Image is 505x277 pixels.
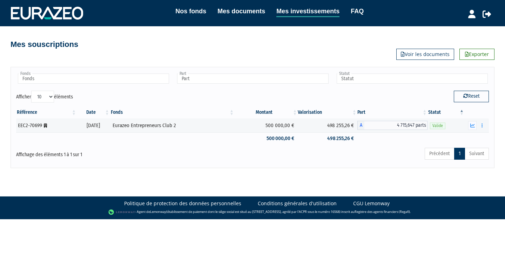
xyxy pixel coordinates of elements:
[298,106,357,118] th: Valorisation: activer pour trier la colonne par ordre croissant
[396,49,454,60] a: Voir les documents
[18,122,74,129] div: EEC2-70699
[454,148,465,160] a: 1
[298,118,357,132] td: 498 255,26 €
[430,123,445,129] span: Valide
[258,200,337,207] a: Conditions générales d'utilisation
[357,106,427,118] th: Part: activer pour trier la colonne par ordre croissant
[454,91,489,102] button: Reset
[235,118,298,132] td: 500 000,00 €
[459,49,494,60] a: Exporter
[77,106,110,118] th: Date: activer pour trier la colonne par ordre croissant
[427,106,465,118] th: Statut : activer pour trier la colonne par ordre d&eacute;croissant
[364,121,427,130] span: 4 715,647 parts
[31,91,54,103] select: Afficheréléments
[44,124,47,128] i: [Français] Personne morale
[217,6,265,16] a: Mes documents
[16,91,73,103] label: Afficher éléments
[357,121,427,130] div: A - Eurazeo Entrepreneurs Club 2
[276,6,339,17] a: Mes investissements
[351,6,364,16] a: FAQ
[425,148,454,160] a: Précédent
[357,121,364,130] span: A
[150,209,166,214] a: Lemonway
[11,40,78,49] h4: Mes souscriptions
[465,148,489,160] a: Suivant
[110,106,235,118] th: Fonds: activer pour trier la colonne par ordre croissant
[353,200,390,207] a: CGU Lemonway
[113,122,232,129] div: Eurazeo Entrepreneurs Club 2
[298,132,357,145] td: 498 255,26 €
[235,132,298,145] td: 500 000,00 €
[16,147,207,158] div: Affichage des éléments 1 à 1 sur 1
[79,122,108,129] div: [DATE]
[108,209,135,216] img: logo-lemonway.png
[235,106,298,118] th: Montant: activer pour trier la colonne par ordre croissant
[11,7,83,19] img: 1732889491-logotype_eurazeo_blanc_rvb.png
[175,6,206,16] a: Nos fonds
[7,209,498,216] div: - Agent de (établissement de paiement dont le siège social est situé au [STREET_ADDRESS], agréé p...
[124,200,241,207] a: Politique de protection des données personnelles
[355,209,410,214] a: Registre des agents financiers (Regafi)
[16,106,77,118] th: Référence : activer pour trier la colonne par ordre croissant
